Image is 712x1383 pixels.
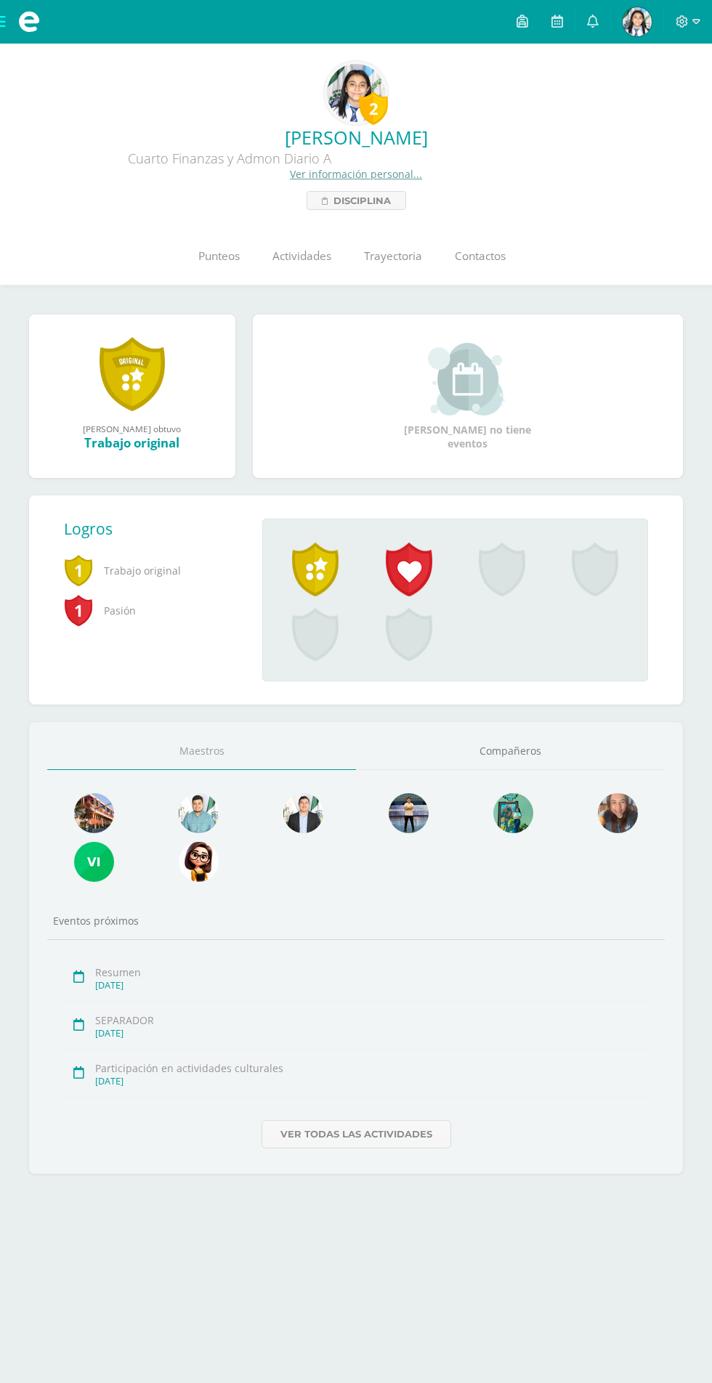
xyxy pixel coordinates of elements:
a: Trayectoria [347,227,438,285]
span: Pasión [64,591,239,630]
span: 1 [64,593,93,627]
img: 0f63e8005e7200f083a8d258add6f512.png [179,793,219,833]
div: Logros [64,519,251,539]
img: 62c276f9e5707e975a312ba56e3c64d5.png [389,793,429,833]
div: [DATE] [95,1027,650,1039]
a: Contactos [438,227,522,285]
span: Actividades [272,248,331,264]
a: Compañeros [356,733,665,770]
a: [PERSON_NAME] [12,125,700,150]
img: f42db2dd1cd36b3b6e69d82baa85bd48.png [493,793,533,833]
span: Trayectoria [364,248,422,264]
div: Participación en actividades culturales [95,1061,650,1075]
div: [DATE] [95,1075,650,1087]
span: Contactos [455,248,506,264]
img: d582243b974c2045ac8dbc0446ec51e5.png [179,842,219,882]
a: Disciplina [307,191,406,210]
div: Trabajo original [44,434,221,451]
div: [DATE] [95,979,650,991]
span: 1 [64,553,93,587]
img: event_small.png [428,343,507,415]
a: Ver todas las actividades [262,1120,451,1148]
a: Maestros [47,733,356,770]
div: SEPARADOR [95,1013,650,1027]
a: Punteos [182,227,256,285]
img: d53a6cbdd07aaf83c60ff9fb8bbf0950.png [598,793,638,833]
div: Resumen [95,965,650,979]
img: 2a5195d5bcc98d37e95be5160e929d36.png [283,793,323,833]
div: [PERSON_NAME] obtuvo [44,423,221,434]
img: e29994105dc3c498302d04bab28faecd.png [74,793,114,833]
div: Cuarto Finanzas y Admon Diario A [12,150,448,167]
a: Ver información personal... [290,167,422,181]
span: Trabajo original [64,551,239,591]
div: 2 [359,92,388,125]
span: Disciplina [333,192,391,209]
div: Eventos próximos [47,914,665,928]
img: 86ad762a06db99f3d783afd7c36c2468.png [74,842,114,882]
a: Actividades [256,227,347,285]
span: Punteos [198,248,240,264]
img: 3ffae7b37a7a1a15b526423be8a7ab00.png [327,64,385,122]
div: [PERSON_NAME] no tiene eventos [395,343,541,450]
img: c8b2554278c2aa8190328a3408ea909e.png [623,7,652,36]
